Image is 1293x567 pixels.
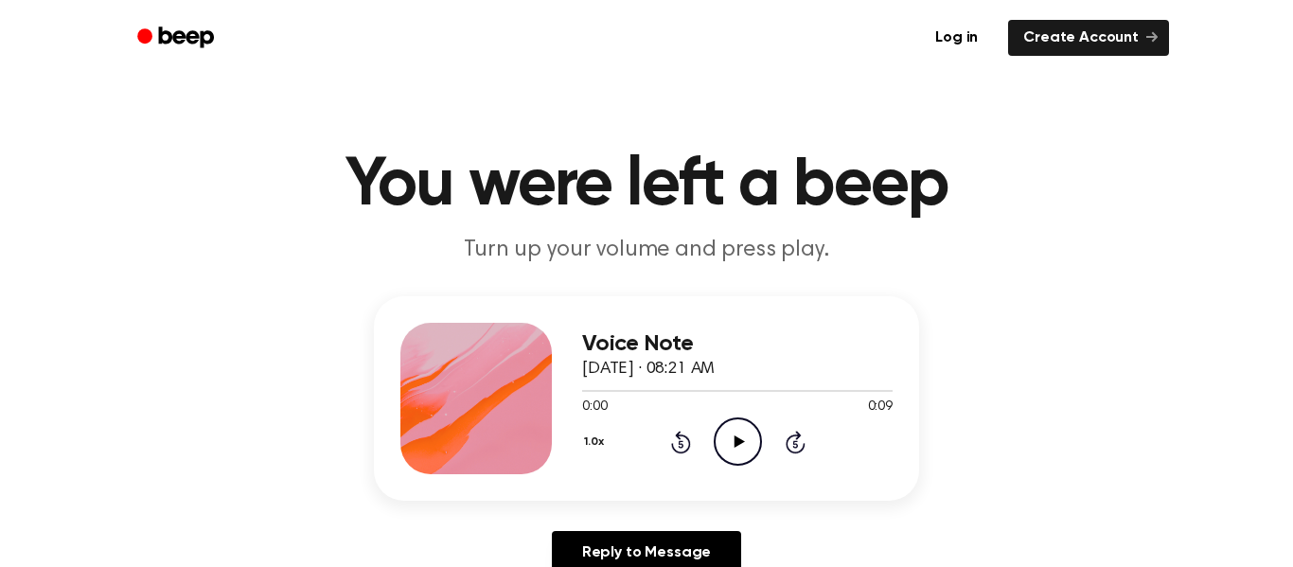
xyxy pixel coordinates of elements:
button: 1.0x [582,426,611,458]
h3: Voice Note [582,331,893,357]
a: Beep [124,20,231,57]
span: [DATE] · 08:21 AM [582,361,715,378]
a: Create Account [1008,20,1169,56]
p: Turn up your volume and press play. [283,235,1010,266]
span: 0:09 [868,398,893,417]
h1: You were left a beep [162,151,1131,220]
span: 0:00 [582,398,607,417]
a: Log in [916,16,997,60]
